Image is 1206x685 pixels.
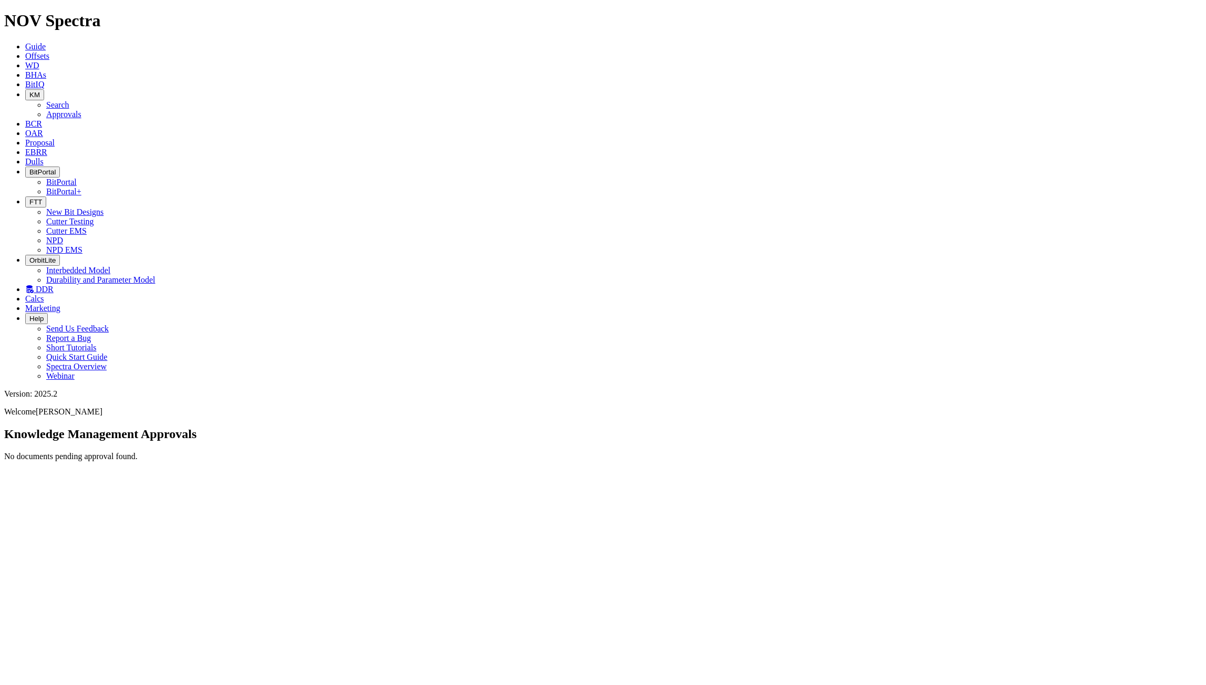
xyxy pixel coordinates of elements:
[4,389,1202,399] div: Version: 2025.2
[25,148,47,157] a: EBRR
[25,80,44,89] a: BitIQ
[46,207,103,216] a: New Bit Designs
[46,178,77,186] a: BitPortal
[4,407,1202,417] p: Welcome
[25,313,48,324] button: Help
[36,285,54,294] span: DDR
[25,304,60,313] a: Marketing
[25,285,54,294] a: DDR
[25,294,44,303] a: Calcs
[29,198,42,206] span: FTT
[46,217,94,226] a: Cutter Testing
[25,167,60,178] button: BitPortal
[29,91,40,99] span: KM
[29,168,56,176] span: BitPortal
[46,362,107,371] a: Spectra Overview
[25,119,42,128] a: BCR
[29,256,56,264] span: OrbitLite
[46,324,109,333] a: Send Us Feedback
[25,89,44,100] button: KM
[46,266,110,275] a: Interbedded Model
[46,352,107,361] a: Quick Start Guide
[25,157,44,166] a: Dulls
[46,226,87,235] a: Cutter EMS
[46,275,155,284] a: Durability and Parameter Model
[25,61,39,70] a: WD
[46,110,81,119] a: Approvals
[25,138,55,147] a: Proposal
[25,42,46,51] a: Guide
[46,236,63,245] a: NPD
[25,70,46,79] a: BHAs
[46,343,97,352] a: Short Tutorials
[29,315,44,323] span: Help
[46,371,75,380] a: Webinar
[4,452,1202,461] p: No documents pending approval found.
[46,334,91,342] a: Report a Bug
[25,255,60,266] button: OrbitLite
[25,196,46,207] button: FTT
[25,129,43,138] a: OAR
[46,245,82,254] a: NPD EMS
[46,187,81,196] a: BitPortal+
[4,427,1202,441] h2: Knowledge Management Approvals
[46,100,69,109] a: Search
[25,51,49,60] a: Offsets
[4,11,1202,30] h1: NOV Spectra
[36,407,102,416] span: [PERSON_NAME]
